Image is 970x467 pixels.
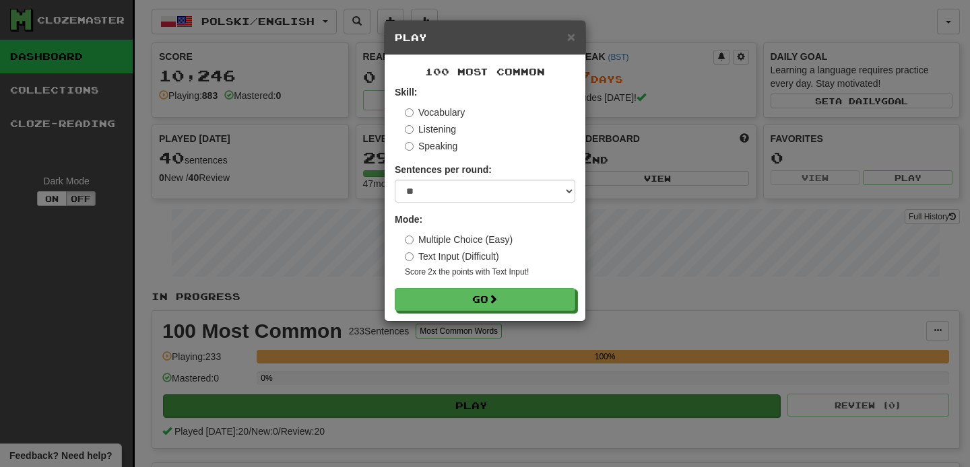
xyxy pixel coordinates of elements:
label: Vocabulary [405,106,465,119]
button: Close [567,30,575,44]
span: × [567,29,575,44]
input: Listening [405,125,414,134]
label: Speaking [405,139,457,153]
label: Text Input (Difficult) [405,250,499,263]
label: Listening [405,122,456,136]
input: Vocabulary [405,108,414,117]
input: Text Input (Difficult) [405,252,414,261]
label: Sentences per round: [395,163,492,176]
button: Go [395,288,575,311]
label: Multiple Choice (Easy) [405,233,513,246]
small: Score 2x the points with Text Input ! [405,266,575,278]
strong: Mode: [395,214,422,225]
strong: Skill: [395,87,417,98]
span: 100 Most Common [425,66,545,77]
input: Multiple Choice (Easy) [405,236,414,244]
input: Speaking [405,142,414,151]
h5: Play [395,31,575,44]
